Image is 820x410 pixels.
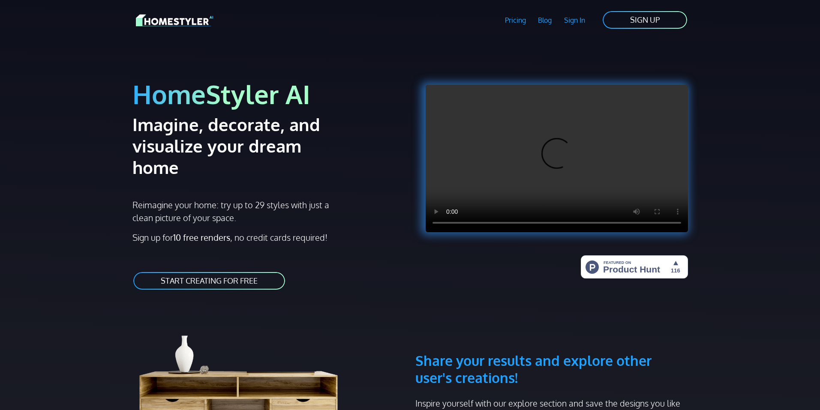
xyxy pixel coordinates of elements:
a: Blog [532,10,558,30]
a: Pricing [499,10,532,30]
a: Sign In [558,10,592,30]
strong: 10 free renders [173,232,230,243]
p: Sign up for , no credit cards required! [132,231,405,244]
a: START CREATING FOR FREE [132,271,286,290]
p: Reimagine your home: try up to 29 styles with just a clean picture of your space. [132,198,337,224]
img: HomeStyler AI logo [136,13,213,28]
h2: Imagine, decorate, and visualize your dream home [132,114,351,178]
h1: HomeStyler AI [132,78,405,110]
h3: Share your results and explore other user's creations! [415,311,688,386]
img: HomeStyler AI - Interior Design Made Easy: One Click to Your Dream Home | Product Hunt [581,255,688,278]
a: SIGN UP [602,10,688,30]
